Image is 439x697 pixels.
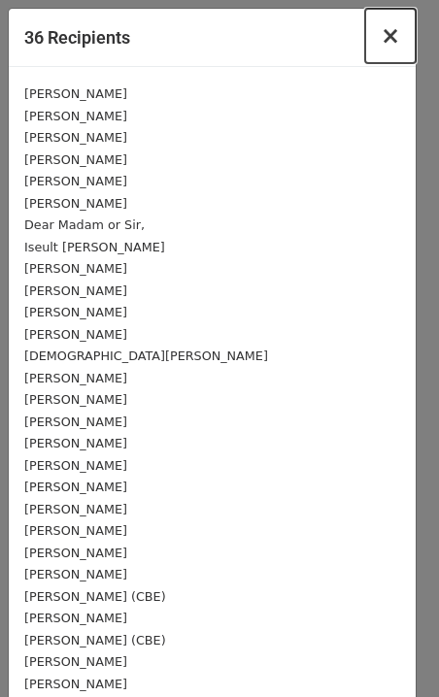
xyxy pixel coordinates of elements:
[24,589,166,604] small: [PERSON_NAME] (CBE)
[24,502,127,516] small: [PERSON_NAME]
[24,261,127,276] small: [PERSON_NAME]
[24,152,127,167] small: [PERSON_NAME]
[24,392,127,407] small: [PERSON_NAME]
[24,130,127,145] small: [PERSON_NAME]
[24,86,127,101] small: [PERSON_NAME]
[24,305,127,319] small: [PERSON_NAME]
[24,415,127,429] small: [PERSON_NAME]
[24,327,127,342] small: [PERSON_NAME]
[24,371,127,385] small: [PERSON_NAME]
[24,654,127,669] small: [PERSON_NAME]
[381,22,400,50] span: ×
[24,480,127,494] small: [PERSON_NAME]
[24,458,127,473] small: [PERSON_NAME]
[24,567,127,581] small: [PERSON_NAME]
[342,604,439,697] iframe: Chat Widget
[24,24,130,50] h5: 36 Recipients
[24,240,165,254] small: Iseult [PERSON_NAME]
[24,436,127,450] small: [PERSON_NAME]
[24,677,127,691] small: [PERSON_NAME]
[24,523,127,538] small: [PERSON_NAME]
[24,611,127,625] small: [PERSON_NAME]
[24,174,127,188] small: [PERSON_NAME]
[365,9,416,63] button: Close
[24,633,166,647] small: [PERSON_NAME] (CBE)
[24,348,268,363] small: [DEMOGRAPHIC_DATA][PERSON_NAME]
[24,109,127,123] small: [PERSON_NAME]
[24,283,127,298] small: [PERSON_NAME]
[24,546,127,560] small: [PERSON_NAME]
[24,196,127,211] small: [PERSON_NAME]
[24,217,145,232] small: Dear Madam or Sir,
